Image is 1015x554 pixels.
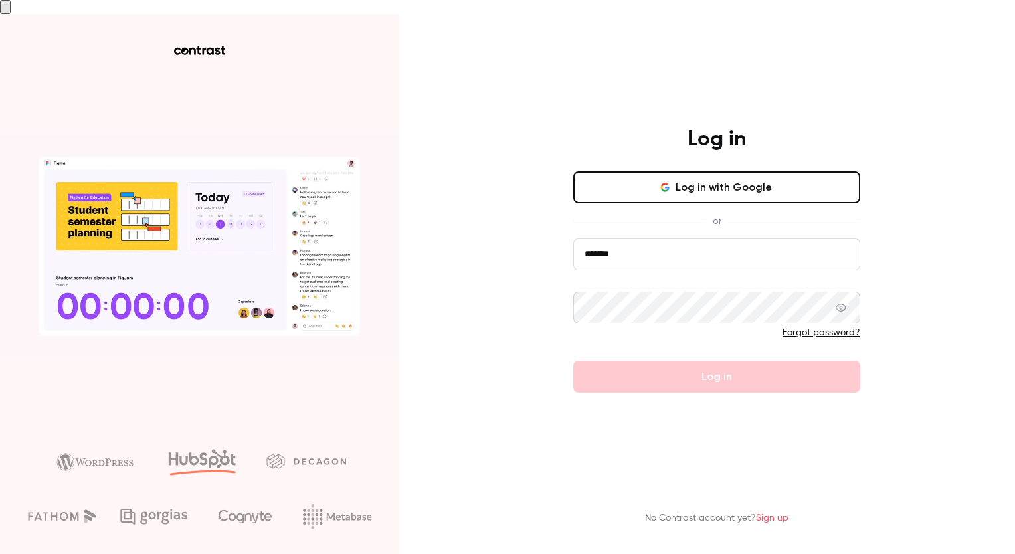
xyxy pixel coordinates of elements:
span: or [706,214,728,228]
img: decagon [266,454,346,468]
a: Sign up [756,513,788,523]
a: Forgot password? [783,328,860,337]
button: Log in with Google [573,171,860,203]
p: No Contrast account yet? [645,511,788,525]
h4: Log in [688,126,746,153]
